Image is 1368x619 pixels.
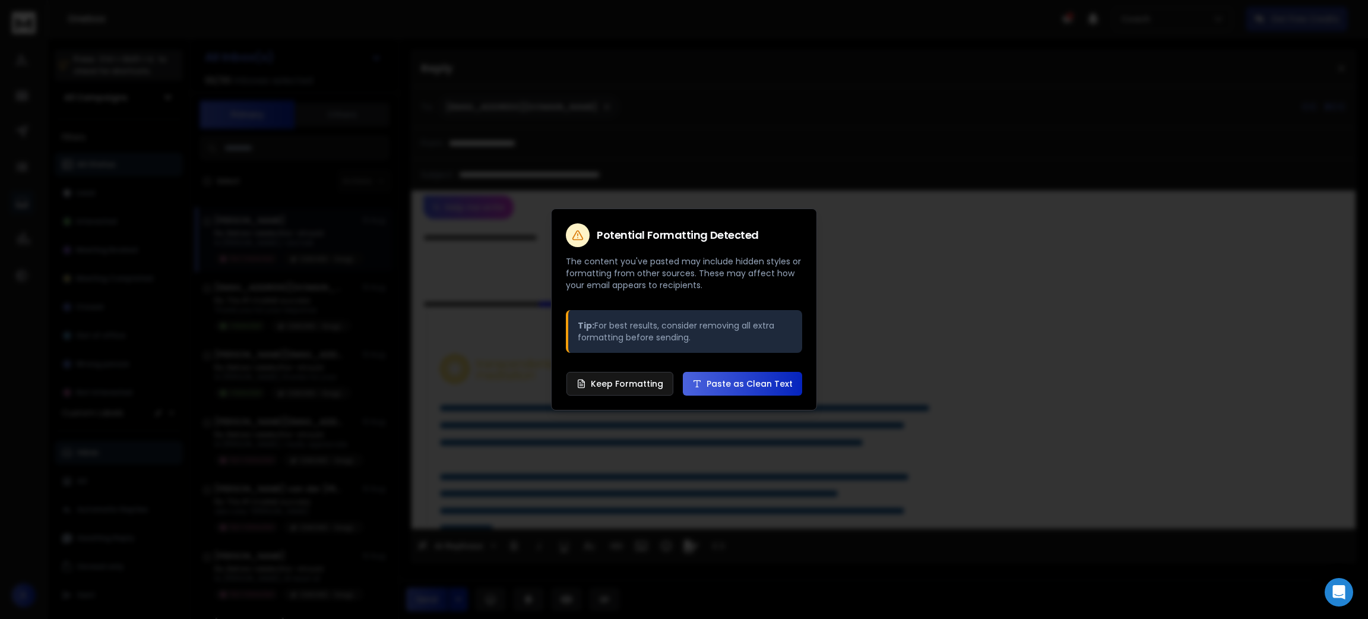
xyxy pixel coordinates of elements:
h2: Potential Formatting Detected [597,230,759,241]
button: Paste as Clean Text [683,372,802,396]
strong: Tip: [578,320,594,331]
p: For best results, consider removing all extra formatting before sending. [578,320,793,343]
button: Keep Formatting [566,372,673,396]
p: The content you've pasted may include hidden styles or formatting from other sources. These may a... [566,255,802,291]
div: Open Intercom Messenger [1325,578,1353,607]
